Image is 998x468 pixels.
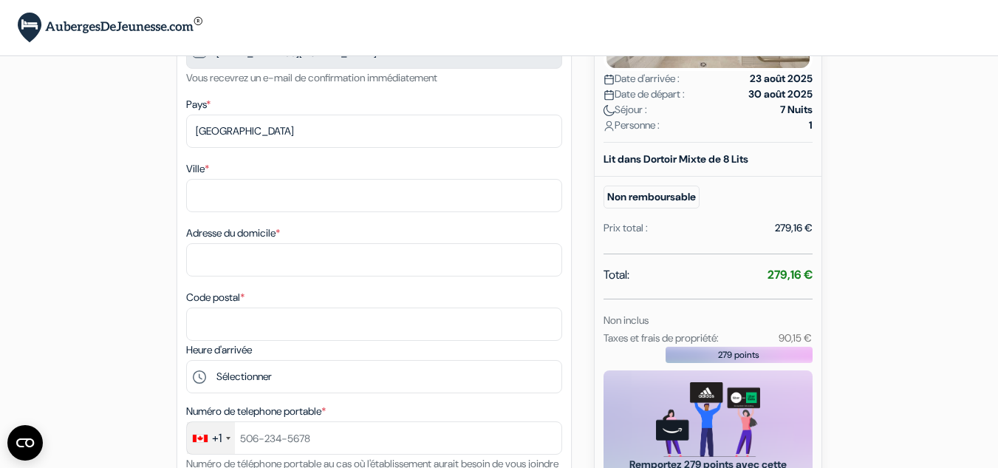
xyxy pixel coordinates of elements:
input: 506-234-5678 [186,421,562,455]
img: calendar.svg [604,74,615,85]
span: Total: [604,266,629,284]
label: Ville [186,161,209,177]
button: Ouvrir le widget CMP [7,425,43,461]
strong: 23 août 2025 [750,71,813,87]
b: Lit dans Dortoir Mixte de 8 Lits [604,152,748,166]
small: Non inclus [604,313,649,327]
small: Non remboursable [604,186,700,208]
img: calendar.svg [604,89,615,101]
small: 90,15 € [779,331,812,345]
small: Taxes et frais de propriété: [604,331,719,345]
div: Canada: +1 [187,422,235,454]
img: moon.svg [604,105,615,116]
div: +1 [212,430,222,447]
span: 279 points [718,348,759,362]
strong: 7 Nuits [780,102,813,118]
div: 279,16 € [775,220,813,236]
div: Prix total : [604,220,648,236]
label: Code postal [186,290,245,305]
strong: 30 août 2025 [748,87,813,102]
span: Séjour : [604,102,647,118]
label: Numéro de telephone portable [186,404,326,419]
img: user_icon.svg [604,121,615,132]
small: Vous recevrez un e-mail de confirmation immédiatement [186,71,437,84]
span: Date d'arrivée : [604,71,680,87]
span: Personne : [604,118,660,133]
strong: 279,16 € [768,267,813,282]
strong: 1 [809,118,813,133]
label: Adresse du domicile [186,225,280,241]
label: Pays [186,97,211,112]
label: Heure d'arrivée [186,342,252,358]
span: Date de départ : [604,87,685,102]
img: gift_card_hero_new.png [656,382,760,457]
img: AubergesDeJeunesse.com [18,13,202,43]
